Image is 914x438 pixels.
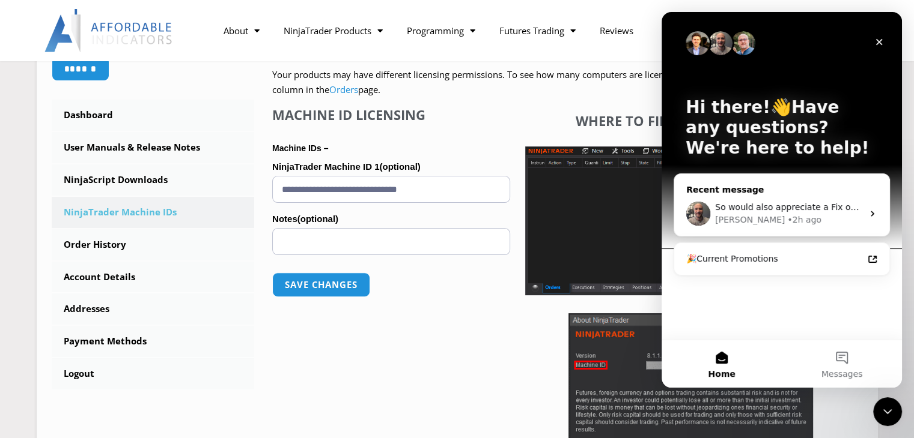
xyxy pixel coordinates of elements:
a: Futures Trading [487,17,588,44]
span: Home [46,358,73,366]
strong: Machine IDs – [272,143,328,153]
div: • 2h ago [126,202,160,214]
span: Messages [160,358,201,366]
button: Save changes [272,272,370,297]
img: LogoAI | Affordable Indicators – NinjaTrader [44,9,174,52]
h4: Where to find your Machine ID [525,113,856,128]
a: Dashboard [52,100,255,131]
a: 🎉Current Promotions [17,236,223,258]
a: NinjaScript Downloads [52,164,255,196]
a: Order History [52,229,255,260]
a: Programming [395,17,487,44]
a: NinjaTrader Products [272,17,395,44]
a: Addresses [52,293,255,325]
img: Screenshot 2025-01-17 1155544 | Affordable Indicators – NinjaTrader [525,146,856,295]
label: Notes [272,210,510,228]
label: NinjaTrader Machine ID 1 [272,158,510,176]
span: (optional) [379,161,420,172]
a: Orders [329,83,358,95]
a: User Manuals & Release Notes [52,132,255,163]
div: Close [207,19,228,41]
iframe: Intercom live chat [662,12,902,388]
span: Your products may have different licensing permissions. To see how many computers are licensed fo... [272,68,847,96]
nav: Menu [212,17,708,44]
div: 🎉Current Promotions [25,241,201,253]
a: About [212,17,272,44]
h4: Machine ID Licensing [272,107,510,122]
a: Reviews [588,17,645,44]
a: NinjaTrader Machine IDs [52,197,255,228]
a: Payment Methods [52,326,255,357]
a: Account Details [52,262,255,293]
span: (optional) [297,214,338,224]
a: Logout [52,358,255,389]
div: [PERSON_NAME] [53,202,123,214]
button: Messages [120,328,240,376]
nav: Account pages [52,100,255,389]
iframe: Intercom live chat [873,397,902,426]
